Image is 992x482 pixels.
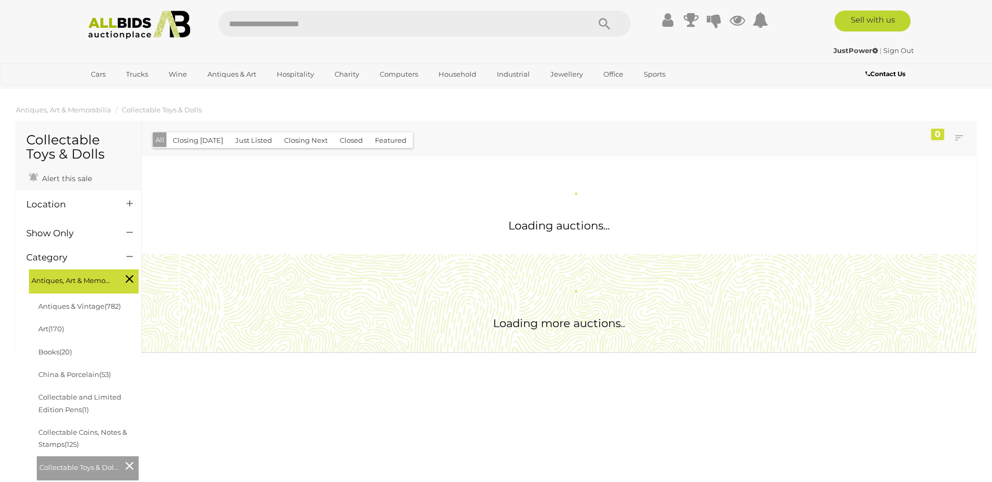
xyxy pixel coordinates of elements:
[432,66,483,83] a: Household
[26,228,111,238] h4: Show Only
[883,46,914,55] a: Sign Out
[26,170,95,185] a: Alert this sale
[328,66,366,83] a: Charity
[544,66,590,83] a: Jewellery
[26,133,131,162] h1: Collectable Toys & Dolls
[84,83,172,100] a: [GEOGRAPHIC_DATA]
[166,132,229,149] button: Closing [DATE]
[59,348,72,356] span: (20)
[105,302,121,310] span: (782)
[99,370,111,379] span: (53)
[38,428,127,448] a: Collectable Coins, Notes & Stamps(125)
[39,459,118,474] span: Collectable Toys & Dolls
[597,66,630,83] a: Office
[48,324,64,333] span: (170)
[333,132,369,149] button: Closed
[880,46,882,55] span: |
[32,272,110,287] span: Antiques, Art & Memorabilia
[39,174,92,183] span: Alert this sale
[229,132,278,149] button: Just Listed
[38,324,64,333] a: Art(170)
[865,68,908,80] a: Contact Us
[278,132,334,149] button: Closing Next
[38,348,72,356] a: Books(20)
[84,66,112,83] a: Cars
[833,46,878,55] strong: JustPower
[270,66,321,83] a: Hospitality
[373,66,425,83] a: Computers
[38,302,121,310] a: Antiques & Vintage(782)
[201,66,263,83] a: Antiques & Art
[82,11,196,39] img: Allbids.com.au
[833,46,880,55] a: JustPower
[931,129,944,140] div: 0
[834,11,911,32] a: Sell with us
[637,66,672,83] a: Sports
[26,200,111,209] h4: Location
[578,11,631,37] button: Search
[65,440,79,448] span: (125)
[38,370,111,379] a: China & Porcelain(53)
[38,393,121,413] a: Collectable and Limited Edition Pens(1)
[122,106,202,114] a: Collectable Toys & Dolls
[16,106,111,114] a: Antiques, Art & Memorabilia
[490,66,537,83] a: Industrial
[153,132,167,148] button: All
[82,405,89,414] span: (1)
[865,70,905,78] b: Contact Us
[162,66,194,83] a: Wine
[119,66,155,83] a: Trucks
[26,253,111,263] h4: Category
[493,317,625,330] span: Loading more auctions..
[369,132,413,149] button: Featured
[508,219,610,232] span: Loading auctions...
